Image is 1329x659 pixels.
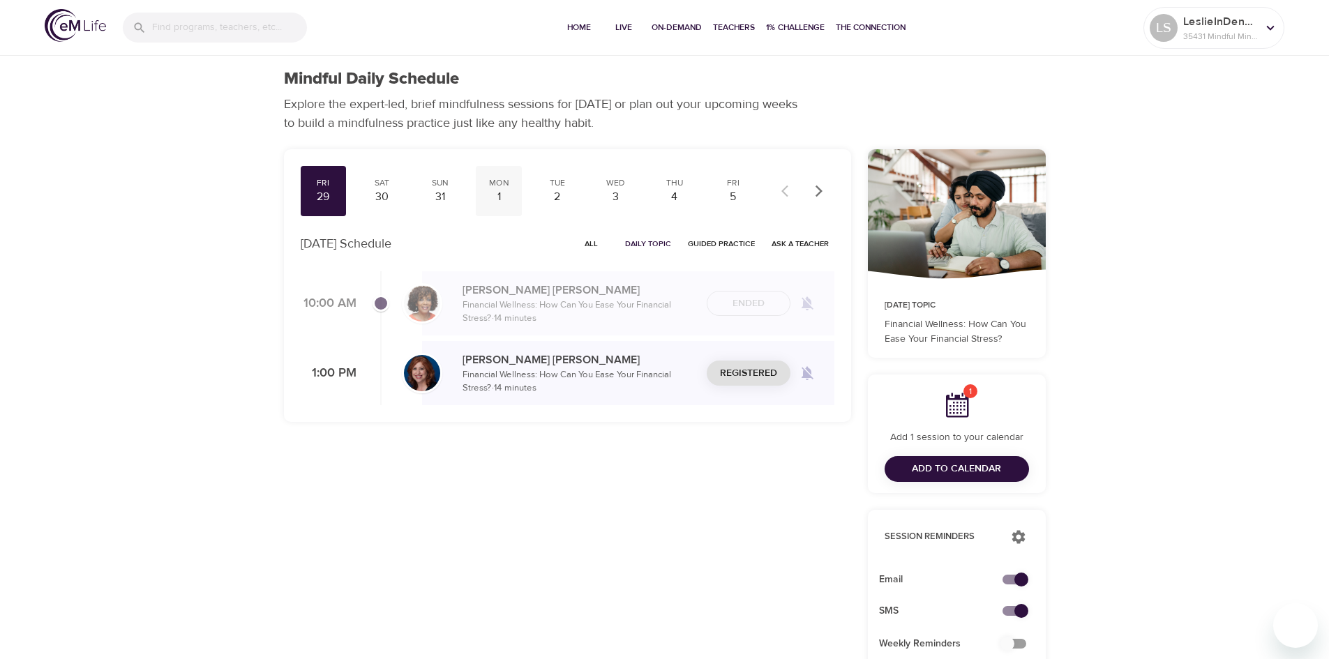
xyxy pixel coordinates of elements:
[707,361,790,386] button: Registered
[599,189,633,205] div: 3
[885,430,1029,445] p: Add 1 session to your calendar
[1183,30,1257,43] p: 35431 Mindful Minutes
[963,384,977,398] span: 1
[885,530,997,544] p: Session Reminders
[879,573,1012,587] span: Email
[463,282,696,298] p: [PERSON_NAME] [PERSON_NAME]
[652,20,702,35] span: On-Demand
[423,189,458,205] div: 31
[306,189,341,205] div: 29
[720,365,777,382] span: Registered
[713,20,755,35] span: Teachers
[364,189,399,205] div: 30
[284,69,459,89] h1: Mindful Daily Schedule
[1183,13,1257,30] p: LeslieInDenver
[463,298,696,326] p: Financial Wellness: How Can You Ease Your Financial Stress? · 14 minutes
[716,189,751,205] div: 5
[301,364,356,383] p: 1:00 PM
[562,20,596,35] span: Home
[625,237,671,250] span: Daily Topic
[481,189,516,205] div: 1
[885,456,1029,482] button: Add to Calendar
[1150,14,1178,42] div: LS
[301,234,391,253] p: [DATE] Schedule
[481,177,516,189] div: Mon
[540,189,575,205] div: 2
[364,177,399,189] div: Sat
[284,95,807,132] p: Explore the expert-led, brief mindfulness sessions for [DATE] or plan out your upcoming weeks to ...
[766,233,834,255] button: Ask a Teacher
[657,189,692,205] div: 4
[152,13,307,43] input: Find programs, teachers, etc...
[620,233,677,255] button: Daily Topic
[766,20,825,35] span: 1% Challenge
[1273,603,1318,648] iframe: Button to launch messaging window
[790,287,824,320] span: Remind me when a class goes live every Friday at 10:00 AM
[879,604,1012,619] span: SMS
[885,317,1029,347] p: Financial Wellness: How Can You Ease Your Financial Stress?
[599,177,633,189] div: Wed
[688,237,755,250] span: Guided Practice
[772,237,829,250] span: Ask a Teacher
[306,177,341,189] div: Fri
[540,177,575,189] div: Tue
[912,460,1001,478] span: Add to Calendar
[885,299,1029,312] p: [DATE] Topic
[575,237,608,250] span: All
[45,9,106,42] img: logo
[423,177,458,189] div: Sun
[607,20,640,35] span: Live
[404,285,440,321] img: Janet_Jackson-min.jpg
[301,294,356,313] p: 10:00 AM
[463,351,696,368] p: [PERSON_NAME] [PERSON_NAME]
[657,177,692,189] div: Thu
[463,368,696,395] p: Financial Wellness: How Can You Ease Your Financial Stress? · 14 minutes
[682,233,760,255] button: Guided Practice
[879,637,1012,651] span: Weekly Reminders
[404,355,440,391] img: Elaine_Smookler-min.jpg
[716,177,751,189] div: Fri
[569,233,614,255] button: All
[836,20,906,35] span: The Connection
